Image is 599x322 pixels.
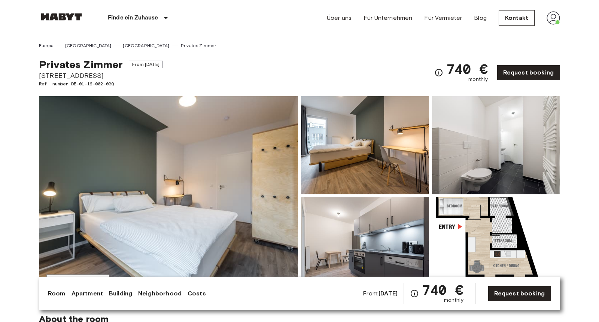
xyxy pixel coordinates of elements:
img: Picture of unit DE-01-12-002-03Q [301,96,429,194]
span: monthly [444,297,463,304]
svg: Check cost overview for full price breakdown. Please note that discounts apply to new joiners onl... [434,68,443,77]
img: Picture of unit DE-01-12-002-03Q [432,96,560,194]
span: Ref. number DE-01-12-002-03Q [39,80,163,87]
a: Room [48,289,66,298]
span: 740 € [446,62,488,76]
svg: Check cost overview for full price breakdown. Please note that discounts apply to new joiners onl... [410,289,419,298]
a: Apartment [72,289,103,298]
span: Privates Zimmer [39,58,123,71]
span: monthly [468,76,488,83]
a: Privates Zimmer [181,42,216,49]
a: Request booking [497,65,560,80]
b: [DATE] [378,290,398,297]
span: 740 € [422,283,463,297]
img: Marketing picture of unit DE-01-12-002-03Q [39,96,298,295]
a: [GEOGRAPHIC_DATA] [123,42,169,49]
a: Europa [39,42,54,49]
img: Picture of unit DE-01-12-002-03Q [301,197,429,295]
a: Kontakt [499,10,535,26]
img: Habyt [39,13,84,21]
a: Für Vermieter [424,13,462,22]
img: avatar [547,11,560,25]
a: Costs [188,289,206,298]
a: Blog [474,13,487,22]
img: Picture of unit DE-01-12-002-03Q [432,197,560,295]
span: From: [363,289,398,298]
p: Finde ein Zuhause [108,13,158,22]
a: Über uns [327,13,352,22]
a: Für Unternehmen [364,13,412,22]
span: From [DATE] [129,61,163,68]
a: Neighborhood [138,289,182,298]
a: Request booking [488,286,551,301]
a: Building [109,289,132,298]
span: [STREET_ADDRESS] [39,71,163,80]
button: Show all photos [46,274,109,288]
a: [GEOGRAPHIC_DATA] [65,42,112,49]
